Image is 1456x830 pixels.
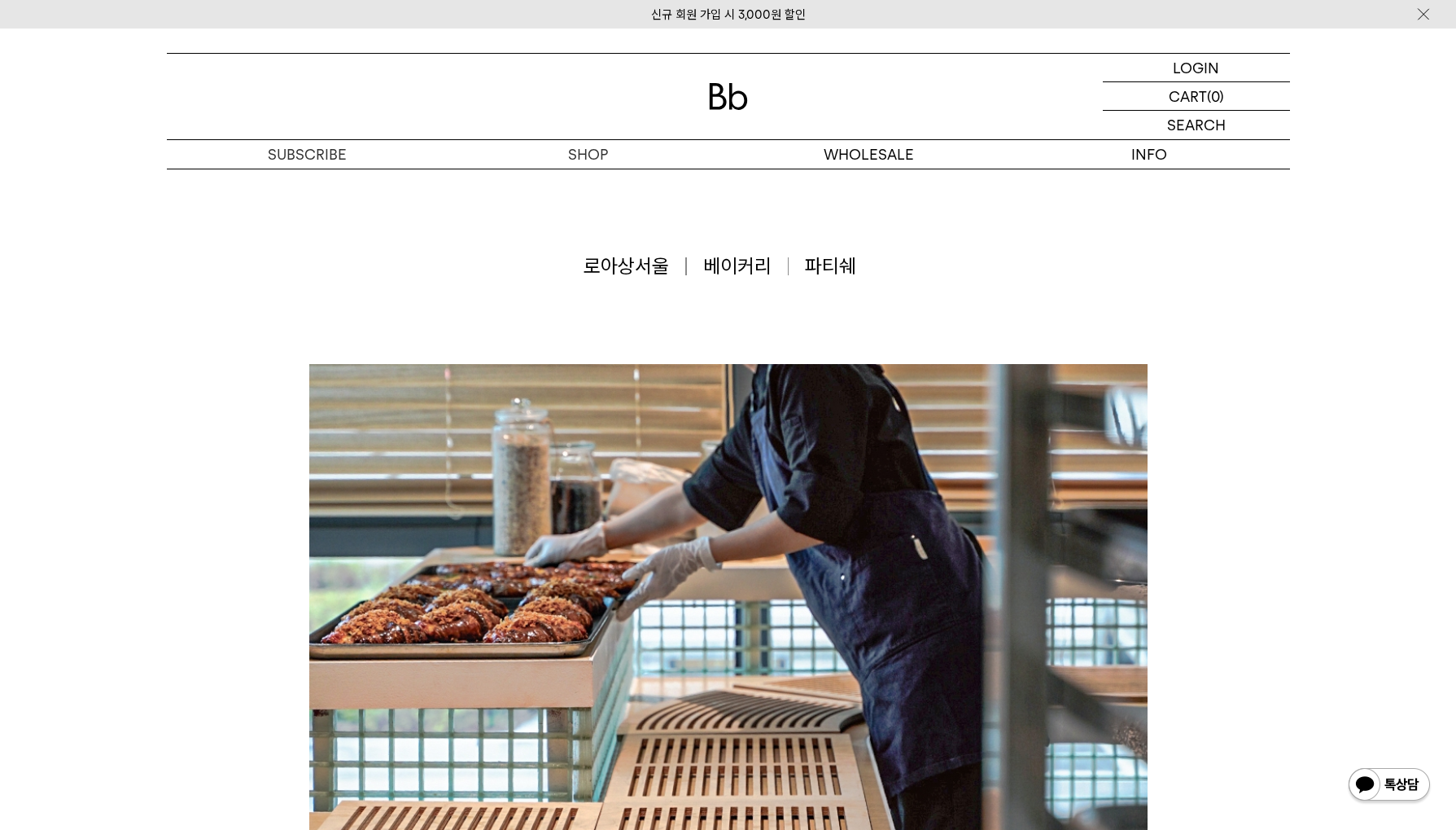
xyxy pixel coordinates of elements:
[1103,82,1290,111] a: CART (0)
[448,140,728,169] a: SHOP
[1207,82,1224,110] p: (0)
[1009,140,1290,169] p: INFO
[584,253,687,280] span: 로아상서울
[1103,54,1290,82] a: LOGIN
[1347,766,1432,806] img: 카카오톡 채널 1:1 채팅 버튼
[728,140,1009,169] p: WHOLESALE
[703,253,789,280] span: 베이커리
[1167,111,1226,139] p: SEARCH
[651,7,806,22] a: 신규 회원 가입 시 3,000원 할인
[805,253,856,280] span: 파티쉐
[709,83,748,110] img: 로고
[1169,82,1207,110] p: CART
[1173,54,1219,81] p: LOGIN
[167,140,448,169] a: SUBSCRIBE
